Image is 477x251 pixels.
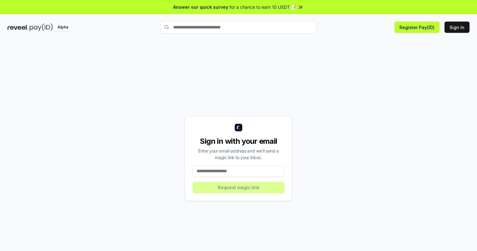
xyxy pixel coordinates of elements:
button: Sign In [444,22,469,33]
img: logo_small [235,124,242,131]
div: Alpha [54,23,72,31]
button: Register Pay(ID) [394,22,439,33]
img: pay_id [30,23,53,31]
div: Enter your email address and we’ll send a magic link to your inbox. [193,148,284,161]
img: reveel_dark [8,23,28,31]
span: Answer our quick survey [173,4,228,10]
div: Sign in with your email [193,136,284,146]
span: for a chance to earn 10 USDT 📝 [229,4,296,10]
